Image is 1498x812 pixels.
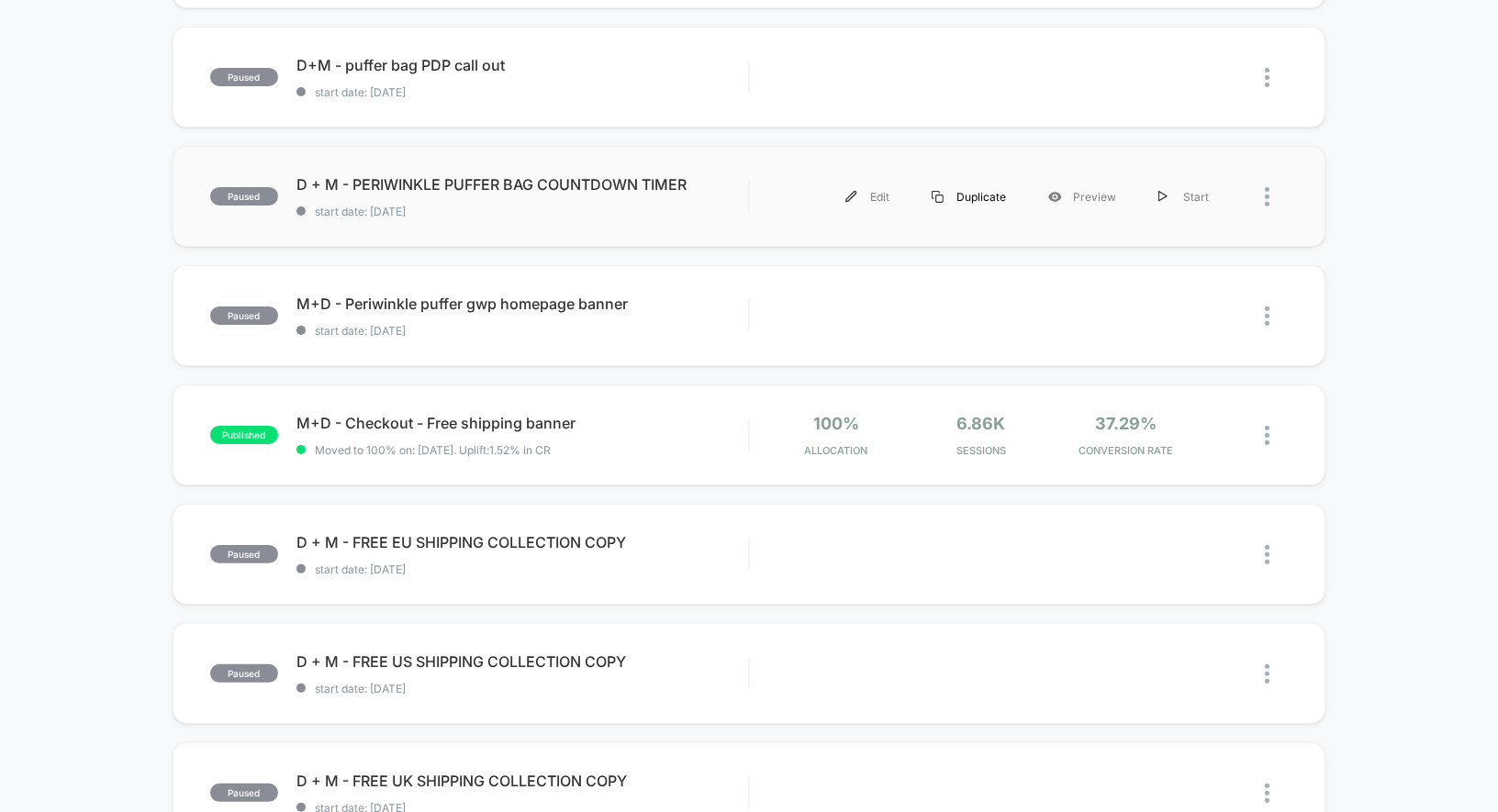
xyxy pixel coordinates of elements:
img: close [1265,664,1269,684]
span: paused [210,187,278,206]
div: Duplicate [911,176,1027,217]
span: start date: [DATE] [296,682,749,695]
span: paused [210,68,278,86]
span: Moved to 100% on: [DATE] . Uplift: 1.52% in CR [315,443,551,457]
span: paused [210,784,278,802]
div: Start [1137,176,1230,217]
img: menu [932,191,944,203]
span: Allocation [804,444,867,457]
span: published [210,426,278,444]
span: M+D - Periwinkle puffer gwp homepage banner [296,295,749,313]
span: D + M - FREE UK SHIPPING COLLECTION COPY [296,772,749,790]
span: paused [210,664,278,683]
div: Edit [824,176,911,217]
img: close [1265,426,1269,445]
span: start date: [DATE] [296,205,749,218]
span: 37.29% [1095,414,1157,433]
span: M+D - Checkout - Free shipping banner [296,414,749,432]
span: paused [210,306,278,325]
img: close [1265,68,1269,87]
span: paused [210,545,278,563]
img: close [1265,545,1269,564]
span: start date: [DATE] [296,562,749,576]
span: 100% [813,414,859,433]
span: start date: [DATE] [296,85,749,99]
span: D + M - FREE US SHIPPING COLLECTION COPY [296,652,749,671]
img: menu [845,191,857,203]
img: menu [1158,191,1168,203]
div: Preview [1027,176,1137,217]
span: Sessions [913,444,1049,457]
span: D+M - puffer bag PDP call out [296,56,749,74]
span: 6.86k [956,414,1005,433]
img: close [1265,187,1269,206]
img: close [1265,306,1269,326]
span: D + M - FREE EU SHIPPING COLLECTION COPY [296,533,749,551]
span: start date: [DATE] [296,324,749,338]
span: D + M - PERIWINKLE PUFFER BAG COUNTDOWN TIMER [296,175,749,194]
span: CONVERSION RATE [1058,444,1194,457]
img: close [1265,784,1269,803]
